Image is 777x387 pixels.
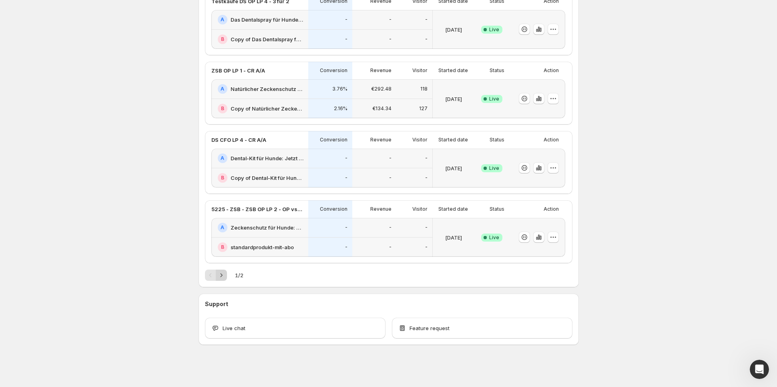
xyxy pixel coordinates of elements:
[221,86,224,92] h2: A
[370,137,392,143] p: Revenue
[425,175,428,181] p: -
[125,3,141,18] button: Home
[345,36,347,42] p: -
[38,262,44,269] button: Upload attachment
[389,36,392,42] p: -
[544,67,559,74] p: Action
[216,270,227,281] button: Next
[141,3,155,18] div: Close
[489,26,499,33] span: Live
[231,85,303,93] h2: Natürlicher Zeckenschutz für Hunde: Jetzt Neukunden Deal sichern!
[490,206,504,212] p: Status
[100,150,147,158] div: yes thats correct
[113,164,154,181] div: thank you
[389,155,392,161] p: -
[371,86,392,92] p: €292.48
[412,206,428,212] p: Visitor
[445,234,462,242] p: [DATE]
[119,169,147,177] div: thank you
[544,206,559,212] p: Action
[7,246,153,259] textarea: Message…
[389,244,392,250] p: -
[489,96,499,102] span: Live
[221,224,224,231] h2: A
[489,234,499,241] span: Live
[425,16,428,23] p: -
[389,175,392,181] p: -
[23,4,36,17] img: Profile image for Antony
[412,137,428,143] p: Visitor
[425,224,428,231] p: -
[438,67,468,74] p: Started date
[490,137,504,143] p: Status
[223,324,245,332] span: Live chat
[389,224,392,231] p: -
[211,67,265,75] p: ZSB OP LP 1 - CR A/A
[235,271,243,279] span: 1 / 2
[370,206,392,212] p: Revenue
[425,36,428,42] p: -
[5,3,20,18] button: go back
[420,86,428,92] p: 118
[231,16,303,24] h2: Das Dentalspray für Hunde: Jetzt Neukunden Deal sichern!-v1-test
[221,155,224,161] h2: A
[231,243,294,251] h2: standardprodukt-mit-abo
[389,16,392,23] p: -
[13,192,125,240] div: When you update the cookie settings to ensure tracking is not sent to other third-party apps, you...
[13,79,125,134] div: If that’s the case, the behavior will need to be handled by the third-party app that controls coo...
[412,67,428,74] p: Visitor
[334,105,347,112] p: 2.16%
[445,95,462,103] p: [DATE]
[445,164,462,172] p: [DATE]
[419,105,428,112] p: 127
[6,56,56,74] div: Am I correct?
[221,175,224,181] h2: B
[39,10,96,18] p: Active in the last 15m
[221,244,224,250] h2: B
[410,324,450,332] span: Feature request
[320,67,347,74] p: Conversion
[221,105,224,112] h2: B
[489,165,499,171] span: Live
[750,360,769,379] iframe: Intercom live chat
[13,19,125,50] div: Yes, but your concern now is that when you ignore the cookies banner (neither accept nor decline)...
[137,259,150,272] button: Send a message…
[211,205,303,213] p: 5225 - ZSB - ZSB OP LP 2 - OP vs. PDP (offer)
[438,206,468,212] p: Started date
[6,187,154,245] div: Antony says…
[544,137,559,143] p: Action
[205,300,228,308] h3: Support
[6,14,131,55] div: Yes, but your concern now is that when you ignore the cookies banner (neither accept nor decline)...
[490,67,504,74] p: Status
[345,224,347,231] p: -
[231,174,303,182] h2: Copy of Dental-Kit für Hunde: Jetzt unschlagbaren Neukunden Deal sichern!
[221,36,224,42] h2: B
[6,164,154,188] div: Artjom says…
[6,75,131,139] div: If that’s the case, the behavior will need to be handled by the third-party app that controls coo...
[370,67,392,74] p: Revenue
[231,224,303,232] h2: Zeckenschutz für Hunde: Jetzt unschlagbaren Neukunden Deal sichern!
[39,4,91,10] h1: [PERSON_NAME]
[345,16,347,23] p: -
[211,136,266,144] p: DS CFO LP 4 - CR A/A
[425,155,428,161] p: -
[205,270,227,281] nav: Pagination
[345,175,347,181] p: -
[25,262,32,269] button: Gif picker
[438,137,468,143] p: Started date
[12,262,19,269] button: Emoji picker
[345,244,347,250] p: -
[231,105,303,113] h2: Copy of Natürlicher Zeckenschutz für Hunde: Jetzt Neukunden Deal sichern!
[425,244,428,250] p: -
[332,86,347,92] p: 3.76%
[345,155,347,161] p: -
[6,14,154,56] div: Antony says…
[6,145,154,164] div: Artjom says…
[6,187,131,244] div: When you update the cookie settings to ensure tracking is not sent to other third-party apps, you...
[221,16,224,23] h2: A
[372,105,392,112] p: €134.34
[6,56,154,75] div: Antony says…
[320,137,347,143] p: Conversion
[320,206,347,212] p: Conversion
[231,154,303,162] h2: Dental-Kit für Hunde: Jetzt unschlagbaren Neukunden Deal sichern!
